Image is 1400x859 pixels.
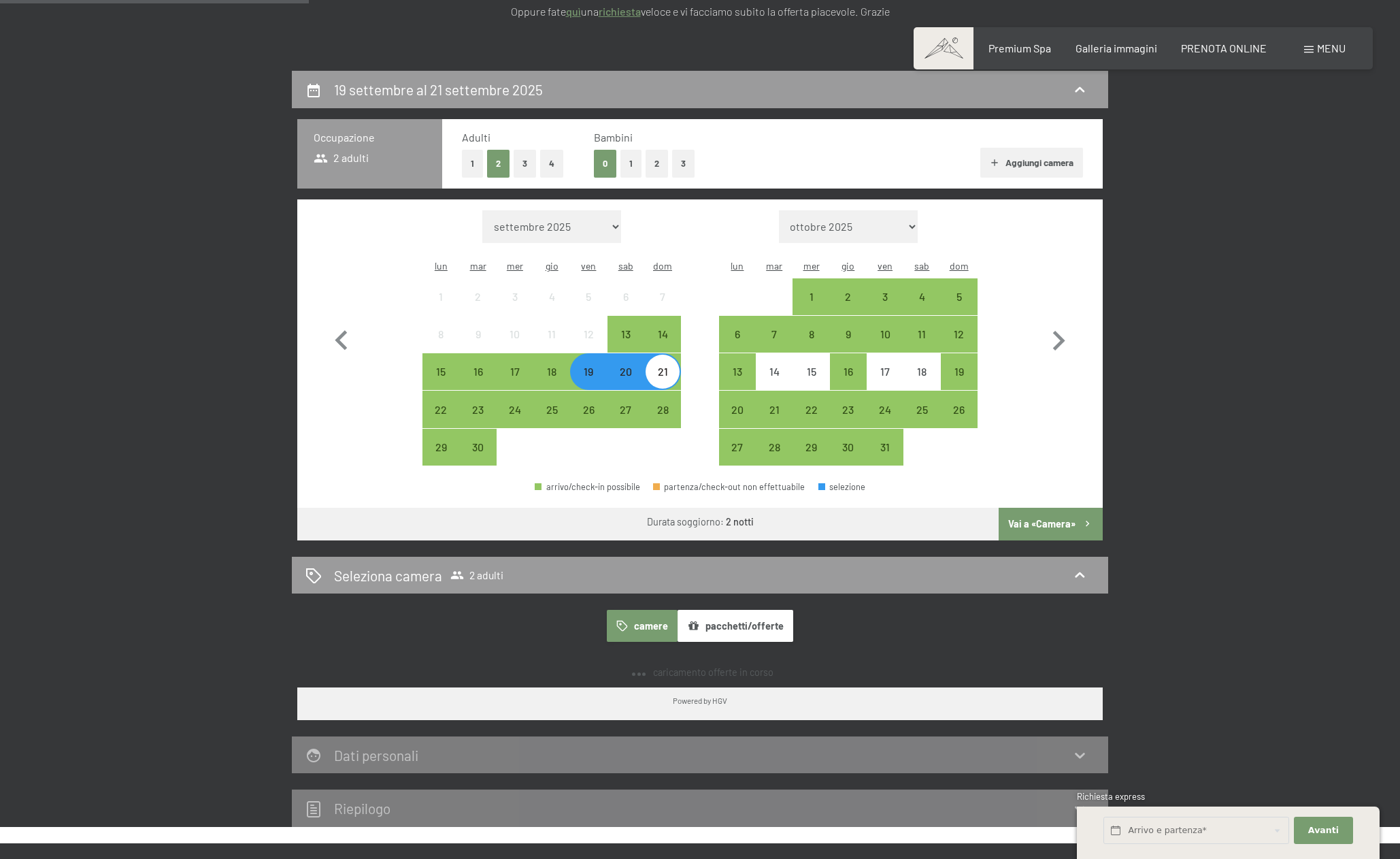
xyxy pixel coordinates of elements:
div: 1 [794,291,828,325]
div: Fri Sep 19 2025 [570,353,607,390]
div: arrivo/check-in possibile [719,316,756,353]
span: Richiesta express [1077,791,1145,802]
div: Tue Sep 30 2025 [459,429,496,466]
div: Tue Oct 07 2025 [756,316,793,353]
div: partenza/check-out non effettuabile [653,483,805,491]
div: Thu Oct 30 2025 [830,429,867,466]
div: Fri Oct 24 2025 [867,391,903,427]
button: 1 [620,150,641,178]
div: Wed Oct 01 2025 [793,278,829,315]
button: 4 [540,150,563,178]
div: arrivo/check-in non effettuabile [497,316,533,353]
div: 12 [942,329,976,363]
h2: 19 settembre al 21 settembre 2025 [334,81,543,98]
div: Sun Oct 12 2025 [941,316,978,353]
div: 15 [424,366,458,400]
div: Thu Sep 25 2025 [533,391,570,427]
div: arrivo/check-in possibile [497,353,533,390]
div: 27 [609,404,643,438]
div: arrivo/check-in possibile [756,391,793,427]
abbr: giovedì [841,260,854,272]
abbr: domenica [653,260,672,272]
button: Mese precedente [322,210,361,466]
div: 6 [720,329,754,363]
div: arrivo/check-in non effettuabile [607,278,644,315]
a: richiesta [599,5,641,18]
div: 16 [461,366,495,400]
span: 2 adulti [450,568,503,582]
div: Wed Sep 17 2025 [497,353,533,390]
h2: Dati personali [334,747,418,764]
div: 16 [831,366,865,400]
span: Adulti [462,131,490,144]
div: Mon Sep 01 2025 [422,278,459,315]
div: 27 [720,442,754,476]
div: arrivo/check-in possibile [756,429,793,466]
div: Mon Sep 08 2025 [422,316,459,353]
span: Bambini [594,131,633,144]
h2: Seleziona camera [334,566,442,585]
button: Avanti [1294,817,1352,845]
div: Wed Oct 29 2025 [793,429,829,466]
div: 23 [831,404,865,438]
div: arrivo/check-in possibile [830,429,867,466]
div: Wed Oct 08 2025 [793,316,829,353]
div: Mon Oct 20 2025 [719,391,756,427]
div: 7 [757,329,791,363]
div: Tue Sep 16 2025 [459,353,496,390]
div: Thu Oct 09 2025 [830,316,867,353]
span: PRENOTA ONLINE [1181,42,1267,54]
button: Vai a «Camera» [999,508,1103,540]
abbr: sabato [914,260,929,272]
div: 13 [720,366,754,400]
div: Mon Oct 27 2025 [719,429,756,466]
div: arrivo/check-in possibile [422,429,459,466]
div: arrivo/check-in non effettuabile [459,316,496,353]
div: arrivo/check-in possibile [644,391,681,427]
div: arrivo/check-in possibile [607,353,644,390]
div: Mon Sep 15 2025 [422,353,459,390]
div: 28 [757,442,791,476]
div: arrivo/check-in possibile [830,391,867,427]
div: arrivo/check-in possibile [644,353,681,390]
div: arrivo/check-in non effettuabile [756,353,793,390]
div: arrivo/check-in possibile [459,391,496,427]
div: arrivo/check-in non effettuabile [497,278,533,315]
button: pacchetti/offerte [678,610,793,641]
div: arrivo/check-in possibile [607,391,644,427]
span: Galleria immagini [1076,42,1157,54]
div: Thu Oct 23 2025 [830,391,867,427]
div: Wed Sep 03 2025 [497,278,533,315]
div: Sat Sep 27 2025 [607,391,644,427]
div: Sun Oct 19 2025 [941,353,978,390]
button: 0 [594,150,616,178]
abbr: venerdì [878,260,893,272]
div: arrivo/check-in possibile [607,316,644,353]
div: 29 [794,442,828,476]
div: arrivo/check-in non effettuabile [422,278,459,315]
span: 2 adulti [314,150,369,165]
div: arrivo/check-in possibile [830,278,867,315]
div: 11 [535,329,569,363]
div: arrivo/check-in possibile [867,391,903,427]
div: Sat Oct 25 2025 [903,391,940,427]
div: Tue Sep 23 2025 [459,391,496,427]
div: arrivo/check-in possibile [459,353,496,390]
div: 21 [646,366,680,400]
div: Wed Oct 15 2025 [793,353,829,390]
button: 2 [487,150,510,178]
h3: Occupazione [314,130,426,145]
div: 30 [831,442,865,476]
div: 13 [609,329,643,363]
div: 22 [794,404,828,438]
div: Tue Oct 14 2025 [756,353,793,390]
div: arrivo/check-in possibile [867,429,903,466]
p: Oppure fate una veloce e vi facciamo subito la offerta piacevole. Grazie [360,3,1040,20]
div: arrivo/check-in non effettuabile [422,316,459,353]
div: arrivo/check-in non effettuabile [533,278,570,315]
h2: Riepilogo [334,800,390,817]
div: Thu Sep 18 2025 [533,353,570,390]
div: caricamento offerte in corso [627,666,773,679]
button: Mese successivo [1039,210,1078,466]
div: 24 [868,404,902,438]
